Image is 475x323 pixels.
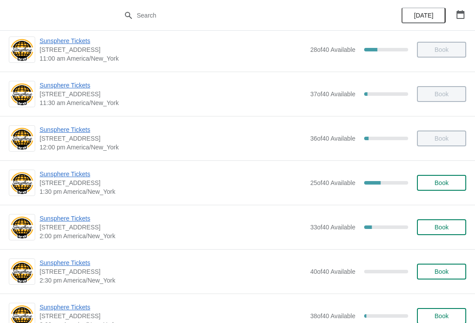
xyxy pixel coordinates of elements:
[40,187,306,196] span: 1:30 pm America/New_York
[417,175,466,191] button: Book
[402,7,446,23] button: [DATE]
[40,54,306,63] span: 11:00 am America/New_York
[40,232,306,240] span: 2:00 pm America/New_York
[9,215,35,240] img: Sunsphere Tickets | 810 Clinch Avenue, Knoxville, TN, USA | 2:00 pm America/New_York
[136,7,356,23] input: Search
[310,312,355,319] span: 38 of 40 Available
[40,223,306,232] span: [STREET_ADDRESS]
[310,135,355,142] span: 36 of 40 Available
[40,45,306,54] span: [STREET_ADDRESS]
[40,178,306,187] span: [STREET_ADDRESS]
[40,81,306,90] span: Sunsphere Tickets
[40,276,306,285] span: 2:30 pm America/New_York
[40,36,306,45] span: Sunsphere Tickets
[40,98,306,107] span: 11:30 am America/New_York
[310,91,355,98] span: 37 of 40 Available
[9,38,35,62] img: Sunsphere Tickets | 810 Clinch Avenue, Knoxville, TN, USA | 11:00 am America/New_York
[40,134,306,143] span: [STREET_ADDRESS]
[40,258,306,267] span: Sunsphere Tickets
[310,179,355,186] span: 25 of 40 Available
[435,312,449,319] span: Book
[40,143,306,152] span: 12:00 pm America/New_York
[9,171,35,195] img: Sunsphere Tickets | 810 Clinch Avenue, Knoxville, TN, USA | 1:30 pm America/New_York
[40,90,306,98] span: [STREET_ADDRESS]
[40,214,306,223] span: Sunsphere Tickets
[9,260,35,284] img: Sunsphere Tickets | 810 Clinch Avenue, Knoxville, TN, USA | 2:30 pm America/New_York
[414,12,433,19] span: [DATE]
[9,82,35,106] img: Sunsphere Tickets | 810 Clinch Avenue, Knoxville, TN, USA | 11:30 am America/New_York
[417,264,466,279] button: Book
[40,303,306,312] span: Sunsphere Tickets
[40,312,306,320] span: [STREET_ADDRESS]
[310,224,355,231] span: 33 of 40 Available
[40,125,306,134] span: Sunsphere Tickets
[417,219,466,235] button: Book
[40,170,306,178] span: Sunsphere Tickets
[40,267,306,276] span: [STREET_ADDRESS]
[435,268,449,275] span: Book
[435,224,449,231] span: Book
[435,179,449,186] span: Book
[310,268,355,275] span: 40 of 40 Available
[9,127,35,151] img: Sunsphere Tickets | 810 Clinch Avenue, Knoxville, TN, USA | 12:00 pm America/New_York
[310,46,355,53] span: 28 of 40 Available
